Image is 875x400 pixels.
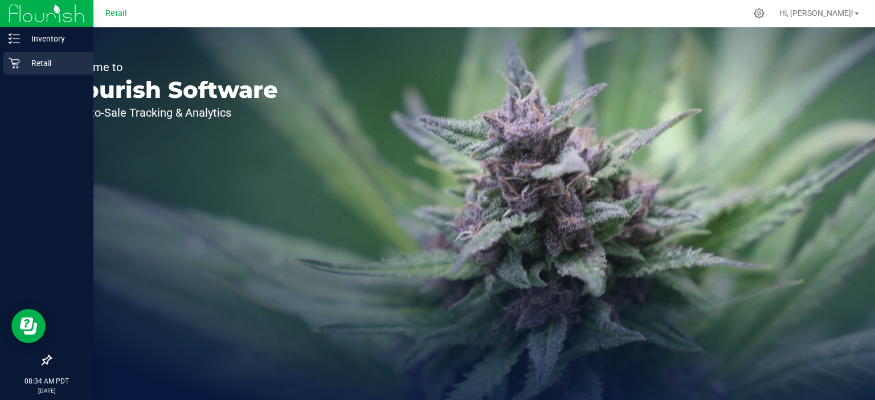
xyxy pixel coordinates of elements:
[779,9,853,18] span: Hi, [PERSON_NAME]!
[20,56,88,70] p: Retail
[62,79,278,101] p: Flourish Software
[5,376,88,386] p: 08:34 AM PDT
[105,9,127,18] span: Retail
[11,309,46,343] iframe: Resource center
[9,33,20,44] inline-svg: Inventory
[20,32,88,46] p: Inventory
[752,8,766,19] div: Manage settings
[62,61,278,73] p: Welcome to
[5,386,88,395] p: [DATE]
[62,107,278,118] p: Seed-to-Sale Tracking & Analytics
[9,57,20,69] inline-svg: Retail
